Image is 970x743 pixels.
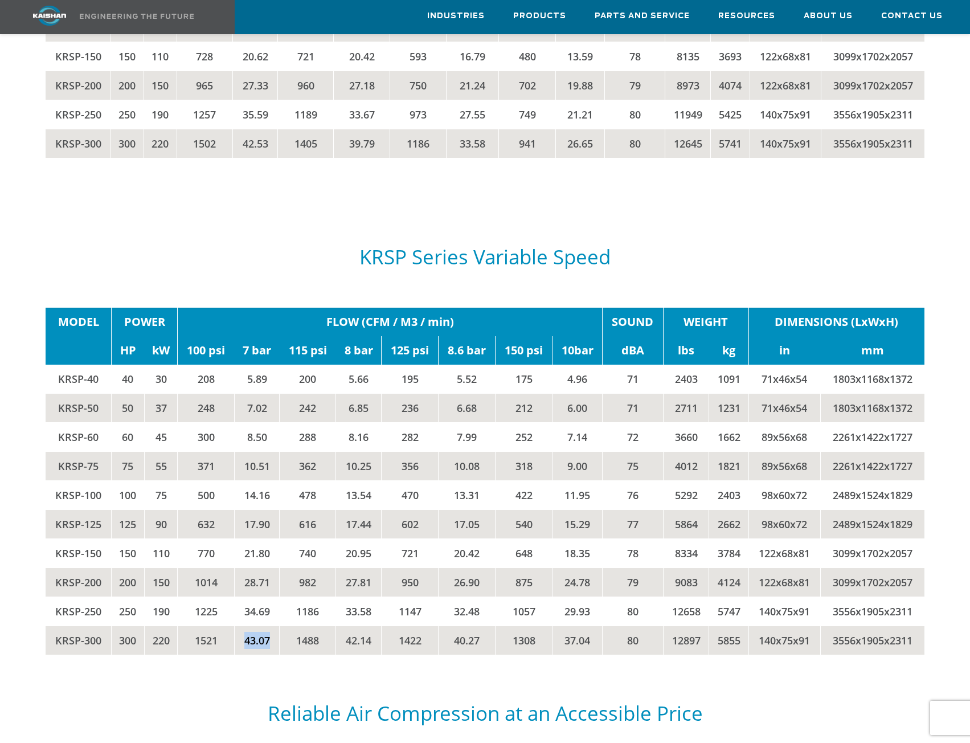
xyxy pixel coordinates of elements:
[111,42,144,71] td: 150
[336,480,382,509] td: 13.54
[334,100,390,129] td: 33.67
[663,538,709,568] td: 8334
[111,422,144,451] td: 60
[234,626,280,655] td: 43.07
[280,393,336,422] td: 242
[447,42,499,71] td: 16.79
[439,509,496,538] td: 17.05
[336,509,382,538] td: 17.44
[233,100,278,129] td: 35.59
[336,626,382,655] td: 42.14
[439,538,496,568] td: 20.42
[555,42,605,71] td: 13.59
[177,71,233,100] td: 965
[552,393,603,422] td: 6.00
[178,480,234,509] td: 500
[46,568,111,597] td: KRSP-200
[439,597,496,626] td: 32.48
[750,100,821,129] td: 140x75x91
[439,336,496,365] td: 8.6 bar
[750,129,821,158] td: 140x75x91
[7,6,92,26] img: kaishan logo
[595,10,690,23] span: Parts and Service
[499,71,555,100] td: 702
[552,538,603,568] td: 18.35
[46,422,111,451] td: KRSP-60
[336,538,382,568] td: 20.95
[144,365,178,394] td: 30
[602,422,663,451] td: 72
[111,100,144,129] td: 250
[234,422,280,451] td: 8.50
[748,451,820,480] td: 89x56x68
[718,1,775,31] a: Resources
[665,100,711,129] td: 11949
[820,480,924,509] td: 2489x1524x1829
[820,597,924,626] td: 3556x1905x2311
[390,100,446,129] td: 973
[820,365,924,394] td: 1803x1168x1372
[821,100,924,129] td: 3556x1905x2311
[46,451,111,480] td: KRSP-75
[595,1,690,31] a: Parts and Service
[234,538,280,568] td: 21.80
[496,509,552,538] td: 540
[748,365,820,394] td: 71x46x54
[334,42,390,71] td: 20.42
[280,480,336,509] td: 478
[820,626,924,655] td: 3556x1905x2311
[499,129,555,158] td: 941
[709,480,748,509] td: 2403
[709,422,748,451] td: 1662
[605,129,665,158] td: 80
[144,336,178,365] td: kW
[390,71,446,100] td: 750
[748,393,820,422] td: 71x46x54
[552,451,603,480] td: 9.00
[178,626,234,655] td: 1521
[709,597,748,626] td: 5747
[234,597,280,626] td: 34.69
[821,71,924,100] td: 3099x1702x2057
[111,393,144,422] td: 50
[663,509,709,538] td: 5864
[513,10,566,23] span: Products
[439,393,496,422] td: 6.68
[748,509,820,538] td: 98x60x72
[439,480,496,509] td: 13.31
[748,336,820,365] td: in
[555,71,605,100] td: 19.88
[46,626,111,655] td: KRSP-300
[144,129,177,158] td: 220
[280,568,336,597] td: 982
[447,71,499,100] td: 21.24
[711,71,750,100] td: 4074
[144,568,178,597] td: 150
[234,568,280,597] td: 28.71
[499,42,555,71] td: 480
[496,365,552,394] td: 175
[336,568,382,597] td: 27.81
[336,393,382,422] td: 6.85
[144,451,178,480] td: 55
[382,597,439,626] td: 1147
[602,308,663,336] td: SOUND
[748,422,820,451] td: 89x56x68
[665,71,711,100] td: 8973
[552,365,603,394] td: 4.96
[552,626,603,655] td: 37.04
[111,129,144,158] td: 300
[881,10,943,23] span: Contact Us
[111,538,144,568] td: 150
[748,597,820,626] td: 140x75x91
[177,42,233,71] td: 728
[439,422,496,451] td: 7.99
[709,538,748,568] td: 3784
[711,100,750,129] td: 5425
[280,538,336,568] td: 740
[804,10,853,23] span: About Us
[496,538,552,568] td: 648
[709,568,748,597] td: 4124
[439,568,496,597] td: 26.90
[46,308,111,336] td: MODEL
